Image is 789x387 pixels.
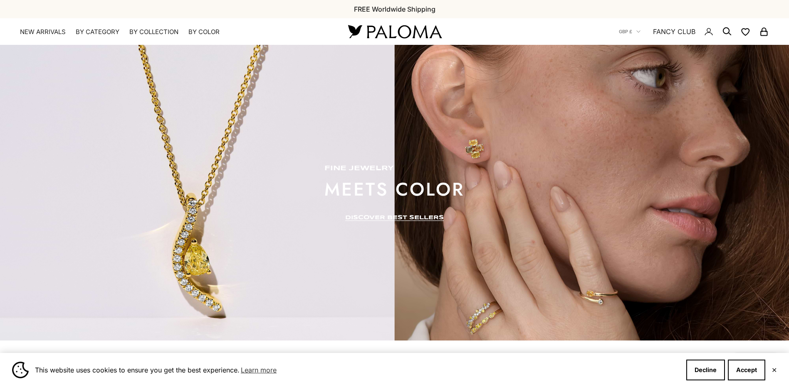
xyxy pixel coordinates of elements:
summary: By Color [188,28,220,36]
a: Learn more [240,364,278,376]
nav: Secondary navigation [619,18,769,45]
p: FREE Worldwide Shipping [354,4,435,15]
summary: By Collection [129,28,178,36]
span: GBP £ [619,28,632,35]
a: DISCOVER BEST SELLERS [345,214,444,221]
summary: By Category [76,28,119,36]
button: GBP £ [619,28,641,35]
button: Decline [686,360,725,380]
span: This website uses cookies to ensure you get the best experience. [35,364,680,376]
p: meets color [324,181,465,198]
a: FANCY CLUB [653,26,695,37]
img: Cookie banner [12,362,29,378]
nav: Primary navigation [20,28,328,36]
a: NEW ARRIVALS [20,28,66,36]
p: fine jewelry [324,164,465,173]
button: Accept [728,360,765,380]
button: Close [772,367,777,372]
